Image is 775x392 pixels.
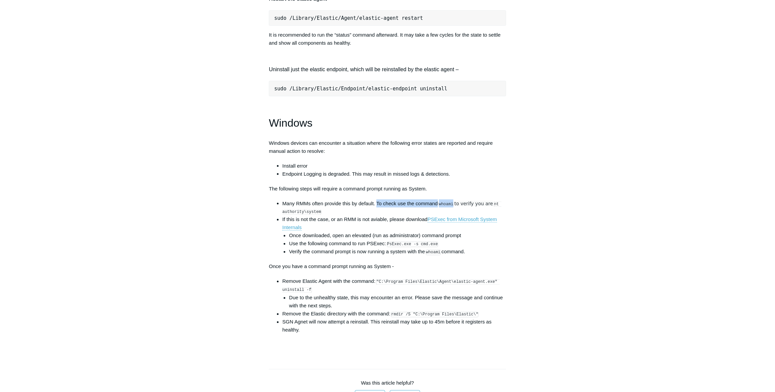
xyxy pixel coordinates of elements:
[289,248,506,256] li: Verify the command prompt is now running a system with the command.
[282,216,506,256] li: If this is not the case, or an RMM is not aviable, please download
[387,242,438,247] code: PsExec.exe -s cmd.exe
[269,115,506,132] h1: Windows
[426,250,441,255] code: whoami
[282,310,506,318] li: Remove the Elastic directory with the command:
[289,240,506,248] li: Use the following command to run PSExec:
[269,81,506,96] pre: sudo /Library/Elastic/Endpoint/elastic-endpoint uninstall
[391,312,479,317] code: rmdir /S "C:\Program Files\Elastic\"
[282,217,497,231] a: PSExec from Microsoft System Internals
[269,31,506,47] p: It is recommended to run the “status” command afterward. It may take a few cycles for the state t...
[269,263,506,271] p: Once you have a command prompt running as System -
[282,318,506,334] li: SGN Agnet will now attempt a reinstall. This reinstall may take up to 45m before it registers as ...
[282,200,506,216] li: Many RMMs often provide this by default. To check use the command
[289,294,506,310] li: Due to the unhealthy state, this may encounter an error. Please save the message and continue wit...
[289,232,506,240] li: Once downloaded, open an elevated (run as administrator) command prompt
[282,162,506,170] li: Install error
[454,201,493,206] span: to verify you are
[439,202,454,207] code: whoami
[269,139,506,155] p: Windows devices can encounter a situation where the following error states are reported and requi...
[269,65,506,74] h4: Uninstall just the elastic endpoint, which will be reinstalled by the elastic agent –
[282,277,506,310] li: Remove Elastic Agent with the command:
[282,279,500,293] code: "C:\Program Files\Elastic\Agent\elastic-agent.exe" uninstall -f
[282,170,506,178] li: Endpoint Logging is degraded. This may result in missed logs & detections.
[361,380,414,386] span: Was this article helpful?
[269,185,506,193] p: The following steps will require a command prompt running as System.
[282,202,501,215] code: nt authority\system
[269,10,506,26] pre: sudo /Library/Elastic/Agent/elastic-agent restart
